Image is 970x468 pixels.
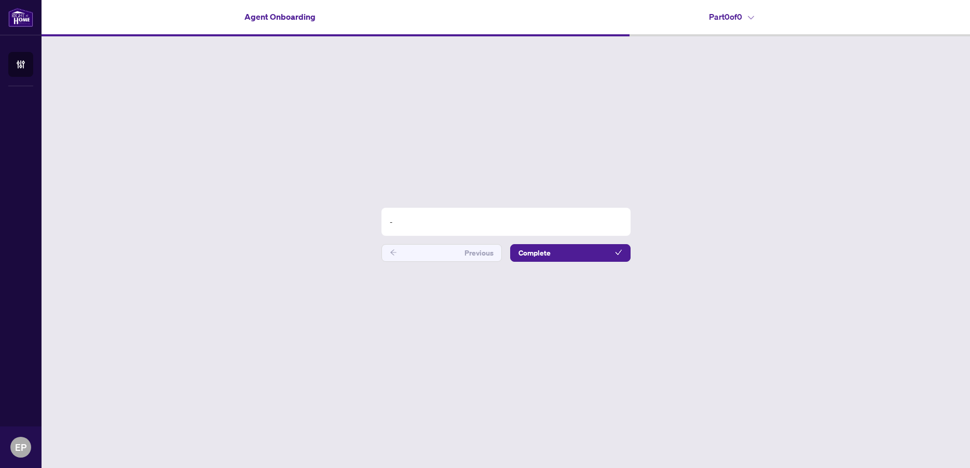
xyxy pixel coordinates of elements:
[244,10,316,23] h4: Agent Onboarding
[709,10,754,23] h4: Part 0 of 0
[615,249,622,256] span: check
[381,208,631,236] div: -
[15,440,26,454] span: EP
[518,245,551,261] span: Complete
[510,244,631,262] button: Complete
[928,432,960,463] button: Open asap
[381,244,502,262] button: Previous
[8,8,33,27] img: logo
